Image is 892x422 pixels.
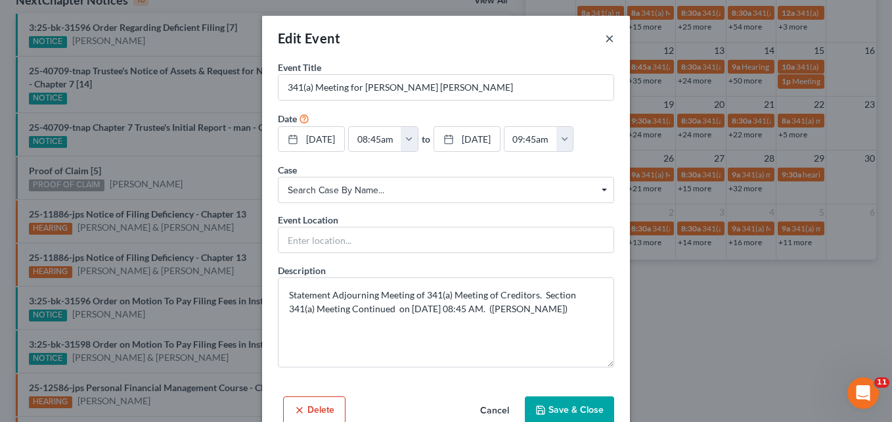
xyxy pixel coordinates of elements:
label: to [422,132,430,146]
span: Search case by name... [288,183,604,197]
span: 11 [874,377,889,388]
label: Description [278,264,326,277]
span: Event Title [278,62,321,73]
span: Edit Event [278,30,340,46]
label: Event Location [278,213,338,227]
span: Select box activate [278,177,614,203]
iframe: Intercom live chat [847,377,879,409]
input: -- : -- [349,127,401,152]
button: × [605,30,614,46]
input: Enter location... [279,227,613,252]
a: [DATE] [434,127,500,152]
a: [DATE] [279,127,344,152]
label: Date [278,112,297,126]
input: Enter event name... [279,75,613,100]
label: Case [278,163,297,177]
input: -- : -- [504,127,557,152]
